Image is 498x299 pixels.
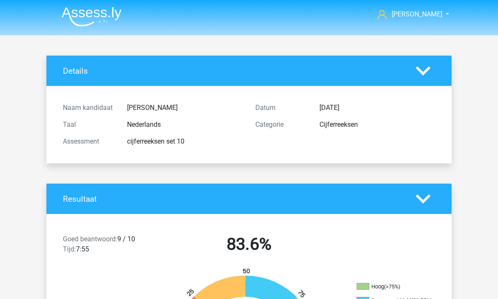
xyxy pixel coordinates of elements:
div: cijferreeksen set 10 [121,136,249,147]
div: Nederlands [121,120,249,130]
div: Assessment [57,136,121,147]
span: [PERSON_NAME] [392,10,442,18]
div: Datum [249,103,313,113]
h2: 83.6% [159,234,339,254]
h4: Resultaat [63,194,403,204]
li: Hoog [357,283,441,291]
a: [PERSON_NAME] [374,9,443,19]
span: Tijd: [63,245,76,253]
div: [PERSON_NAME] [121,103,249,113]
div: Categorie [249,120,313,130]
div: Naam kandidaat [57,103,121,113]
div: 9 / 10 7:55 [57,234,153,258]
div: Taal [57,120,121,130]
img: Assessly [62,7,122,27]
div: (>75%) [384,283,400,290]
h4: Details [63,66,403,76]
div: Cijferreeksen [313,120,441,130]
span: Goed beantwoord: [63,235,117,243]
div: [DATE] [313,103,441,113]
